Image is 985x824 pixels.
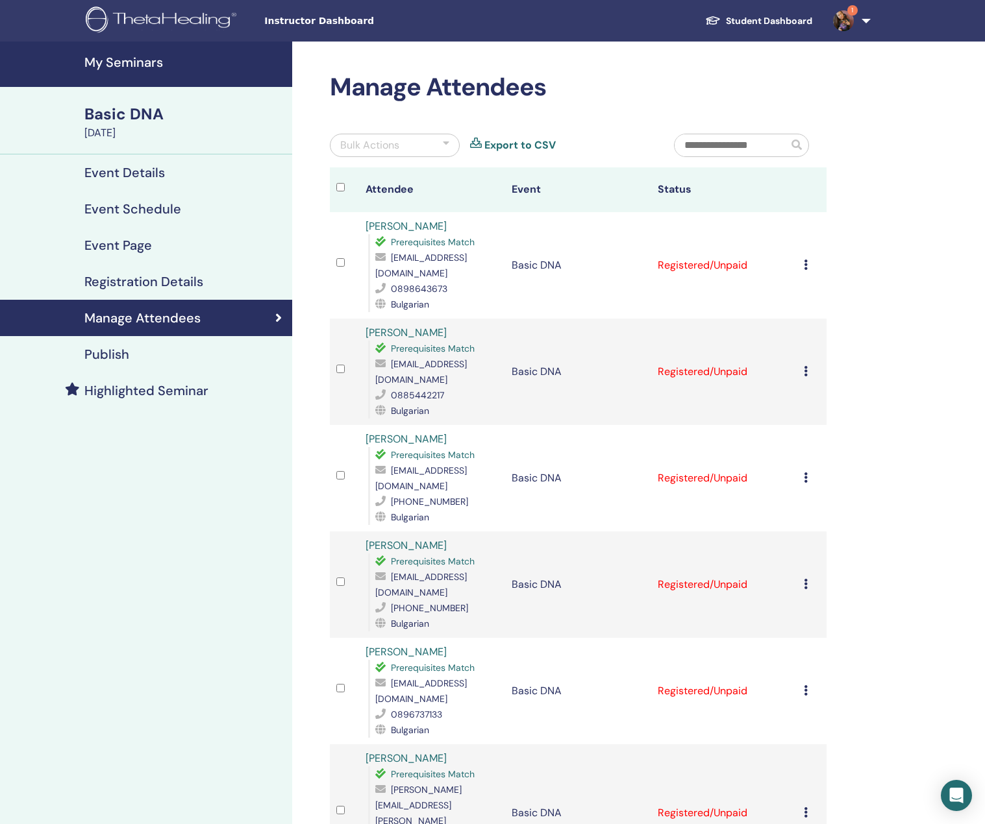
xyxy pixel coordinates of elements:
img: default.jpg [833,10,854,31]
a: Basic DNA[DATE] [77,103,292,141]
a: [PERSON_NAME] [366,326,447,339]
span: Prerequisites Match [391,662,475,673]
img: logo.png [86,6,241,36]
span: Prerequisites Match [391,236,475,248]
span: Bulgarian [391,298,429,310]
td: Basic DNA [505,425,651,531]
h4: Highlighted Seminar [84,383,208,398]
span: 0885442217 [391,389,444,401]
th: Status [651,167,797,212]
h4: Registration Details [84,274,203,289]
div: Basic DNA [84,103,284,125]
h4: Event Page [84,237,152,253]
span: Bulgarian [391,724,429,736]
a: [PERSON_NAME] [366,751,447,765]
span: Prerequisites Match [391,343,475,354]
span: Prerequisites Match [391,449,475,461]
td: Basic DNA [505,212,651,319]
th: Event [505,167,651,212]
td: Basic DNA [505,531,651,638]
div: Open Intercom Messenger [941,780,972,811]
td: Basic DNA [505,638,651,744]
span: [EMAIL_ADDRESS][DOMAIN_NAME] [375,677,467,705]
span: [EMAIL_ADDRESS][DOMAIN_NAME] [375,571,467,598]
span: Bulgarian [391,511,429,523]
span: [PHONE_NUMBER] [391,496,468,507]
a: Export to CSV [484,138,556,153]
span: [EMAIL_ADDRESS][DOMAIN_NAME] [375,358,467,385]
img: graduation-cap-white.svg [705,15,721,26]
th: Attendee [359,167,505,212]
span: 0896737133 [391,709,442,720]
a: [PERSON_NAME] [366,645,447,659]
span: Prerequisites Match [391,768,475,780]
h2: Manage Attendees [330,73,827,103]
a: [PERSON_NAME] [366,219,447,233]
span: 1 [847,5,858,16]
span: Prerequisites Match [391,555,475,567]
span: Bulgarian [391,618,429,629]
span: Instructor Dashboard [264,14,459,28]
span: [EMAIL_ADDRESS][DOMAIN_NAME] [375,252,467,279]
h4: My Seminars [84,55,284,70]
h4: Publish [84,346,129,362]
a: [PERSON_NAME] [366,539,447,552]
h4: Manage Attendees [84,310,201,326]
span: Bulgarian [391,405,429,417]
td: Basic DNA [505,319,651,425]
a: [PERSON_NAME] [366,432,447,446]
h4: Event Details [84,165,165,180]
span: [EMAIL_ADDRESS][DOMAIN_NAME] [375,465,467,492]
h4: Event Schedule [84,201,181,217]
span: 0898643673 [391,283,447,295]
div: [DATE] [84,125,284,141]
a: Student Dashboard [695,9,823,33]
div: Bulk Actions [340,138,399,153]
span: [PHONE_NUMBER] [391,602,468,614]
